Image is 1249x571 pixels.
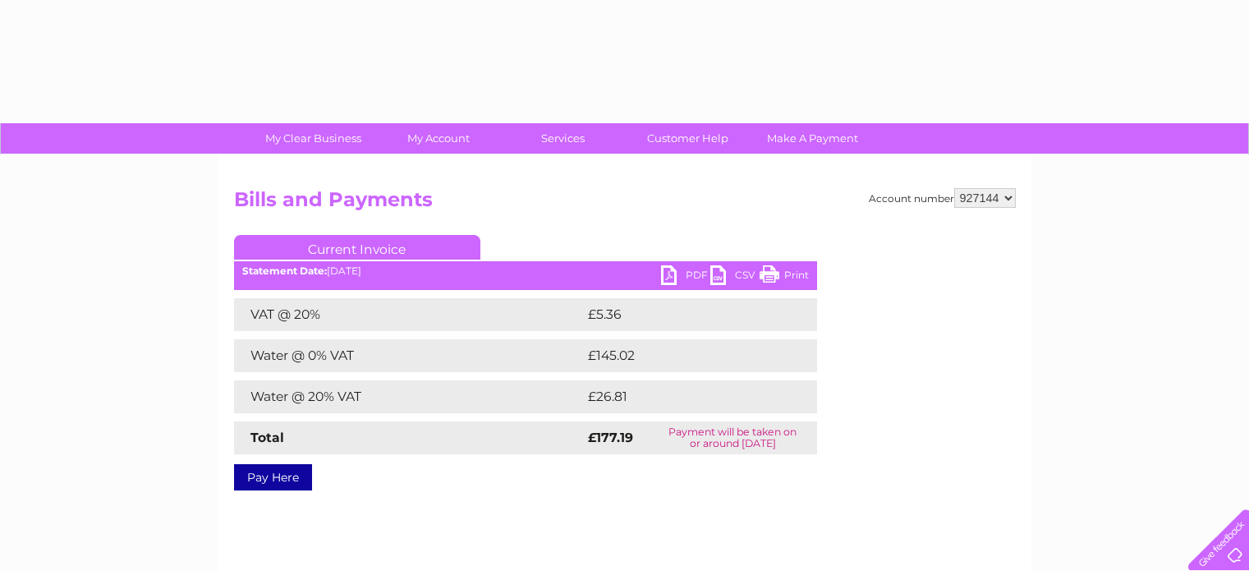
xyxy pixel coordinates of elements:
strong: £177.19 [588,430,633,445]
a: My Clear Business [246,123,381,154]
td: £26.81 [584,380,783,413]
a: Make A Payment [745,123,880,154]
a: Customer Help [620,123,755,154]
strong: Total [250,430,284,445]
a: Print [760,265,809,289]
a: Services [495,123,631,154]
a: Current Invoice [234,235,480,260]
a: My Account [370,123,506,154]
div: Account number [869,188,1016,208]
td: Water @ 0% VAT [234,339,584,372]
div: [DATE] [234,265,817,277]
a: Pay Here [234,464,312,490]
td: VAT @ 20% [234,298,584,331]
a: CSV [710,265,760,289]
h2: Bills and Payments [234,188,1016,219]
b: Statement Date: [242,265,327,277]
a: PDF [661,265,710,289]
td: £145.02 [584,339,787,372]
td: £5.36 [584,298,778,331]
td: Water @ 20% VAT [234,380,584,413]
td: Payment will be taken on or around [DATE] [649,421,816,454]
